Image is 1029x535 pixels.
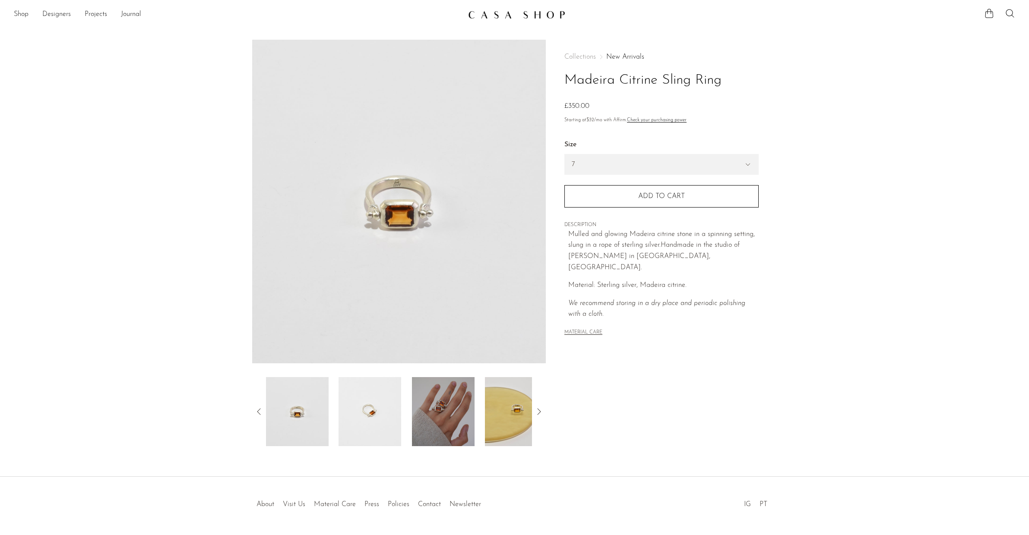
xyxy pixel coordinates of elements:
a: Material Care [314,501,356,508]
a: Contact [418,501,441,508]
span: £350.00 [564,103,589,110]
span: andmade in the studio of [PERSON_NAME] in [GEOGRAPHIC_DATA], [GEOGRAPHIC_DATA]. [568,242,740,271]
img: Madeira Citrine Sling Ring [266,377,329,446]
img: Madeira Citrine Sling Ring [252,40,546,363]
ul: NEW HEADER MENU [14,7,461,22]
a: IG [744,501,751,508]
ul: Social Medias [740,494,772,510]
p: Mulled and glowing Madeira citrine stone in a spinning setting, slung in a rope of sterling silve... [568,229,759,273]
a: About [256,501,274,508]
nav: Breadcrumbs [564,53,759,60]
a: New Arrivals [606,53,644,60]
img: Madeira Citrine Sling Ring [412,377,475,446]
label: Size [564,139,759,151]
button: MATERIAL CARE [564,330,602,336]
span: DESCRIPTION [564,221,759,229]
img: Madeira Citrine Sling Ring [485,377,548,446]
span: Collections [564,53,596,60]
em: We recommend storing in a dry place and periodic polishing with a cloth. [568,300,745,318]
p: Material: Sterling silver, Madeira citrine. [568,280,759,291]
span: $32 [586,118,594,123]
img: Madeira Citrine Sling Ring [339,377,401,446]
h1: Madeira Citrine Sling Ring [564,69,759,91]
a: Journal [121,9,141,20]
a: Projects [85,9,107,20]
a: Designers [42,9,71,20]
ul: Quick links [252,494,485,510]
p: Starting at /mo with Affirm. [564,116,759,124]
a: Check your purchasing power - Learn more about Affirm Financing (opens in modal) [627,118,687,123]
a: Policies [388,501,409,508]
a: Visit Us [283,501,305,508]
span: Add to cart [638,192,685,201]
button: Add to cart [564,185,759,208]
a: Shop [14,9,28,20]
a: Press [364,501,379,508]
a: PT [760,501,767,508]
nav: Desktop navigation [14,7,461,22]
